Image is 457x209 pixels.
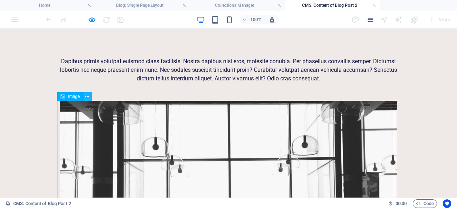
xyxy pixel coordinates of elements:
[366,15,374,24] button: pages
[240,15,265,24] button: 100%
[95,1,190,9] h4: Blog: Single Page Layout
[388,199,407,208] h6: Session time
[269,16,275,23] i: On resize automatically adjust zoom level to fit chosen device.
[60,29,397,54] div: Dapibus primis volutpat euismod class facilisis. Nostra dapibus nisi eros, molestie conubia. Per ...
[285,1,380,9] h4: CMS: Content of Blog Post 2
[366,16,374,24] i: Pages (Ctrl+Alt+S)
[68,94,80,99] span: Image
[416,199,434,208] span: Code
[401,201,402,206] span: :
[190,1,285,9] h4: Collections Manager
[443,199,451,208] button: Usercentrics
[6,199,71,208] a: Click to cancel selection. Double-click to open Pages
[250,15,262,24] h6: 100%
[87,15,96,24] button: Click here to leave preview mode and continue editing
[413,199,437,208] button: Code
[396,199,407,208] span: 00 00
